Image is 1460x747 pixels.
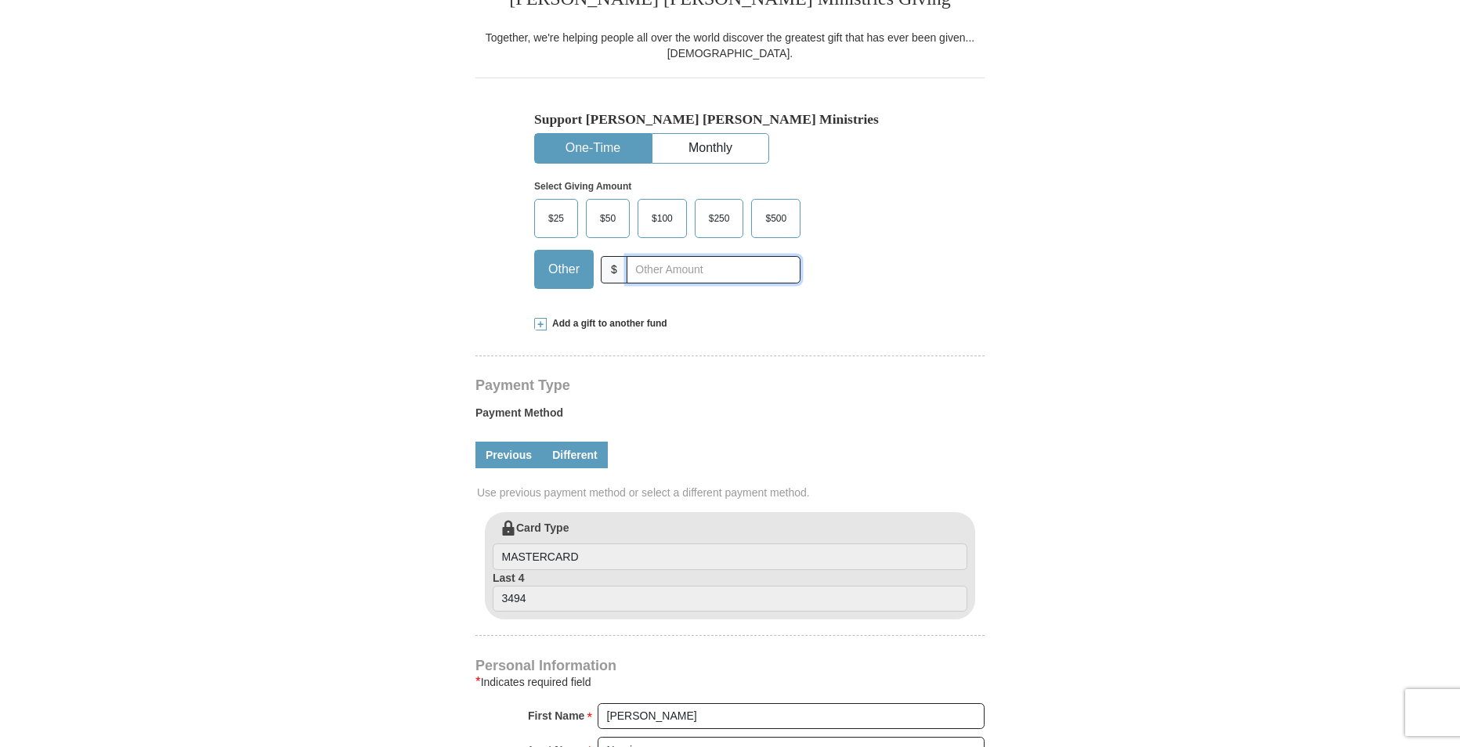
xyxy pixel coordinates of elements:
strong: Select Giving Amount [534,181,631,192]
span: $250 [701,207,738,230]
div: Together, we're helping people all over the world discover the greatest gift that has ever been g... [475,30,985,61]
h5: Support [PERSON_NAME] [PERSON_NAME] Ministries [534,111,926,128]
span: $500 [757,207,794,230]
a: Different [542,442,608,468]
span: Add a gift to another fund [547,317,667,330]
input: Card Type [493,543,967,570]
span: Other [540,258,587,281]
strong: First Name [528,705,584,727]
h4: Personal Information [475,659,985,672]
button: One-Time [535,134,651,163]
a: Previous [475,442,542,468]
label: Last 4 [493,570,967,612]
button: Monthly [652,134,768,163]
span: $25 [540,207,572,230]
label: Card Type [493,520,967,570]
h4: Payment Type [475,379,985,392]
input: Other Amount [627,256,800,283]
div: Indicates required field [475,673,985,691]
input: Last 4 [493,586,967,612]
label: Payment Method [475,405,985,428]
span: $ [601,256,627,283]
span: $50 [592,207,623,230]
span: $100 [644,207,681,230]
span: Use previous payment method or select a different payment method. [477,485,986,500]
